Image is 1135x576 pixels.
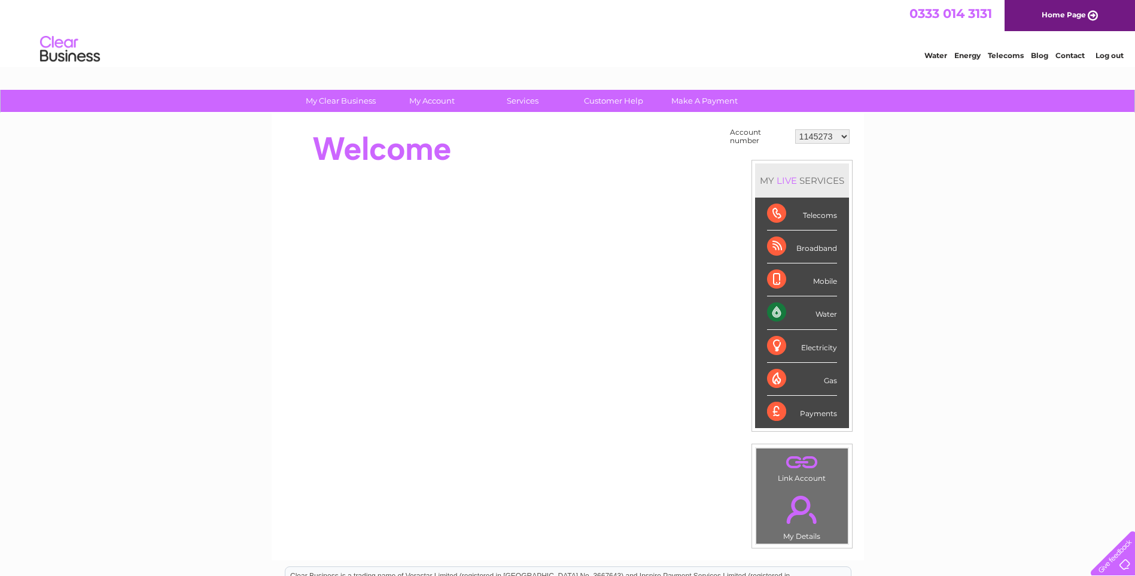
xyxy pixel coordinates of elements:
[909,6,992,21] a: 0333 014 3131
[39,31,101,68] img: logo.png
[756,448,848,486] td: Link Account
[1031,51,1048,60] a: Blog
[759,489,845,530] a: .
[767,330,837,363] div: Electricity
[767,363,837,396] div: Gas
[767,263,837,296] div: Mobile
[1096,51,1124,60] a: Log out
[382,90,481,112] a: My Account
[767,231,837,263] div: Broadband
[924,51,947,60] a: Water
[954,51,981,60] a: Energy
[767,198,837,231] div: Telecoms
[759,451,845,472] a: .
[756,486,848,544] td: My Details
[988,51,1024,60] a: Telecoms
[473,90,572,112] a: Services
[767,396,837,428] div: Payments
[767,296,837,329] div: Water
[655,90,754,112] a: Make A Payment
[755,163,849,198] div: MY SERVICES
[774,175,799,186] div: LIVE
[285,7,851,58] div: Clear Business is a trading name of Verastar Limited (registered in [GEOGRAPHIC_DATA] No. 3667643...
[291,90,390,112] a: My Clear Business
[727,125,792,148] td: Account number
[564,90,663,112] a: Customer Help
[1055,51,1085,60] a: Contact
